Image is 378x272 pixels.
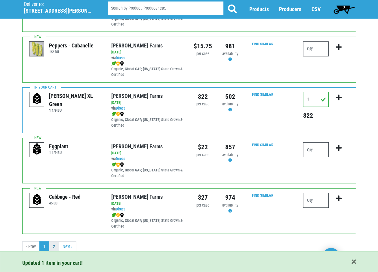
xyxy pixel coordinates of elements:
[108,2,223,15] input: Search by Product, Producer etc.
[252,143,273,147] a: Find Similar
[59,241,76,252] a: next
[49,108,102,113] h6: 1 1/9 BU
[303,41,329,56] input: Qty
[120,162,124,167] img: map_marker-0e94453035b3232a4d21701695807de9.png
[111,112,116,116] img: leaf-e5c59151409436ccce96b2ca1b28e03c.png
[111,162,184,179] div: Organic, Global GAP, [US_STATE] State Grown & Certified
[24,2,93,8] p: Deliver to:
[111,10,184,27] div: Organic, Global GAP, [US_STATE] State Grown & Certified
[194,51,212,57] div: per case
[111,50,184,55] div: [DATE]
[312,6,321,13] a: CSV
[116,207,125,211] a: Direct
[120,112,124,116] img: map_marker-0e94453035b3232a4d21701695807de9.png
[343,5,345,10] span: 2
[194,152,212,158] div: per case
[49,50,94,54] h6: 1/2 BU
[194,203,212,208] div: per case
[39,241,49,252] a: 1
[29,42,45,57] img: thumbnail-0a21d7569dbf8d3013673048c6385dc6.png
[111,61,116,66] img: leaf-e5c59151409436ccce96b2ca1b28e03c.png
[194,142,212,152] div: $22
[252,92,273,97] a: Find Similar
[111,156,184,162] div: via
[49,41,94,50] div: Peppers - Cubanelle
[111,212,184,229] div: Organic, Global GAP, [US_STATE] State Grown & Certified
[222,102,238,106] span: availability
[111,162,116,167] img: leaf-e5c59151409436ccce96b2ca1b28e03c.png
[221,92,239,101] div: 502
[49,201,81,205] h6: 45 LB
[120,213,124,218] img: map_marker-0e94453035b3232a4d21701695807de9.png
[22,241,356,252] nav: pager
[252,193,273,198] a: Find Similar
[252,42,273,46] a: Find Similar
[221,101,239,113] div: Availability may be subject to change.
[29,143,45,158] img: placeholder-variety-43d6402dacf2d531de610a020419775a.svg
[222,203,238,207] span: availability
[111,42,163,49] a: [PERSON_NAME] Farms
[222,153,238,157] span: availability
[111,201,184,207] div: [DATE]
[29,92,45,107] img: placeholder-variety-43d6402dacf2d531de610a020419775a.svg
[331,3,358,15] a: 2
[111,150,184,156] div: [DATE]
[111,111,184,128] div: Organic, Global GAP, [US_STATE] State Grown & Certified
[49,193,81,201] div: Cabbage - Red
[116,162,120,167] img: safety-e55c860ca8c00a9c171001a62a92dabd.png
[303,92,329,107] input: Qty
[116,61,120,66] img: safety-e55c860ca8c00a9c171001a62a92dabd.png
[194,101,212,107] div: per case
[116,213,120,218] img: safety-e55c860ca8c00a9c171001a62a92dabd.png
[194,41,212,51] div: $15.75
[116,112,120,116] img: safety-e55c860ca8c00a9c171001a62a92dabd.png
[221,142,239,152] div: 857
[49,241,59,252] a: 2
[303,112,329,119] h5: Total price
[22,259,356,267] div: Updated 1 item in your cart!
[29,47,45,52] a: Peppers - Cubanelle
[249,6,269,13] a: Products
[116,156,125,161] a: Direct
[279,6,301,13] a: Producers
[111,194,163,200] a: [PERSON_NAME] Farms
[49,92,102,108] div: [PERSON_NAME] XL Green
[194,193,212,202] div: $27
[111,207,184,212] div: via
[303,142,329,157] input: Qty
[111,143,163,150] a: [PERSON_NAME] Farms
[111,100,184,106] div: [DATE]
[111,93,163,99] a: [PERSON_NAME] Farms
[221,193,239,202] div: 974
[222,51,238,56] span: availability
[49,150,68,155] h6: 1 1/9 BU
[116,56,125,60] a: Direct
[221,41,239,51] div: 981
[194,92,212,101] div: $22
[111,106,184,111] div: via
[49,142,68,150] div: Eggplant
[111,55,184,61] div: via
[116,106,125,110] a: Direct
[111,213,116,218] img: leaf-e5c59151409436ccce96b2ca1b28e03c.png
[303,193,329,208] input: Qty
[29,193,45,208] img: placeholder-variety-43d6402dacf2d531de610a020419775a.svg
[111,61,184,78] div: Organic, Global GAP, [US_STATE] State Grown & Certified
[120,61,124,66] img: map_marker-0e94453035b3232a4d21701695807de9.png
[24,8,93,14] h5: [STREET_ADDRESS][PERSON_NAME]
